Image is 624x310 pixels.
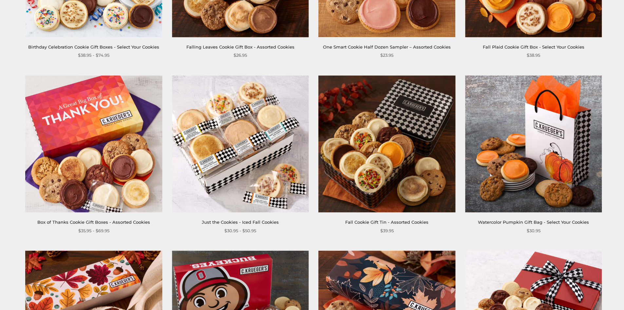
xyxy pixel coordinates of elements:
iframe: Sign Up via Text for Offers [5,285,68,305]
img: Watercolor Pumpkin Gift Bag - Select Your Cookies [465,75,602,212]
span: $39.95 [380,227,394,234]
img: Box of Thanks Cookie Gift Boxes - Assorted Cookies [26,75,162,212]
a: Falling Leaves Cookie Gift Box - Assorted Cookies [186,44,294,50]
span: $30.95 - $50.95 [224,227,256,234]
span: $23.95 [380,52,393,59]
a: Box of Thanks Cookie Gift Boxes - Assorted Cookies [37,219,150,225]
a: Watercolor Pumpkin Gift Bag - Select Your Cookies [478,219,589,225]
span: $38.95 [527,52,540,59]
span: $26.95 [234,52,247,59]
span: $38.95 - $74.95 [78,52,109,59]
a: One Smart Cookie Half Dozen Sampler – Assorted Cookies [323,44,451,50]
a: Fall Cookie Gift Tin - Assorted Cookies [345,219,428,225]
a: Birthday Celebration Cookie Gift Boxes - Select Your Cookies [28,44,159,50]
img: Just the Cookies - Iced Fall Cookies [172,75,309,212]
a: Fall Plaid Cookie Gift Box - Select Your Cookies [483,44,584,50]
span: $30.95 [527,227,540,234]
a: Just the Cookies - Iced Fall Cookies [202,219,279,225]
span: $35.95 - $69.95 [78,227,109,234]
img: Fall Cookie Gift Tin - Assorted Cookies [319,75,455,212]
